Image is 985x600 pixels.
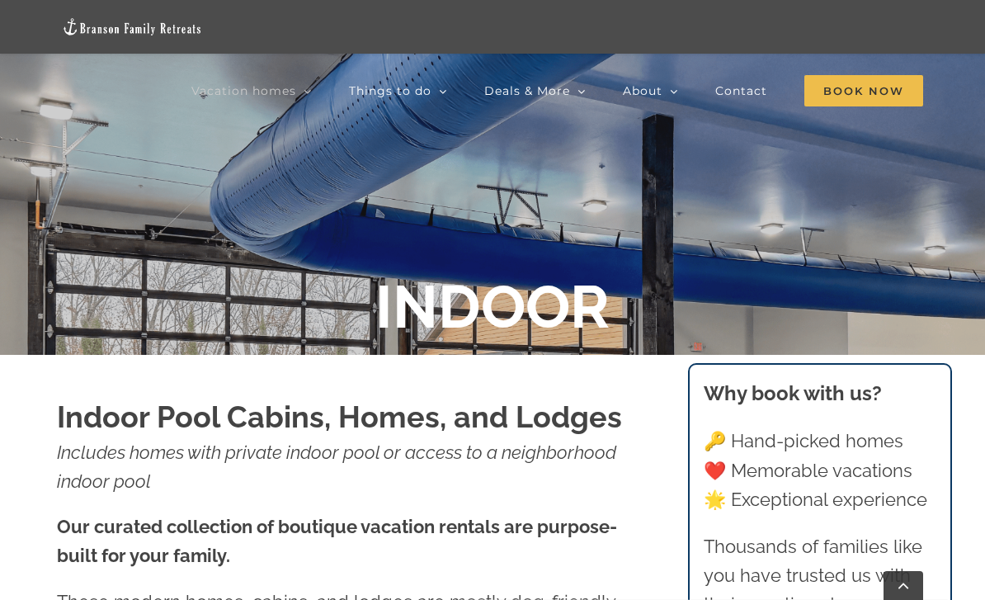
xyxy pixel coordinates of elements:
a: Contact [715,64,767,118]
span: Things to do [349,85,431,97]
a: Things to do [349,64,447,118]
img: Branson Family Retreats Logo [62,17,202,36]
span: Vacation homes [191,85,296,97]
em: Includes homes with private indoor pool or access to a neighborhood indoor pool [57,442,616,492]
strong: Indoor Pool Cabins, Homes, and Lodges [57,399,622,434]
a: Book Now [804,64,923,118]
span: Deals & More [484,85,570,97]
strong: Our curated collection of boutique vacation rentals are purpose-built for your family. [57,516,617,566]
h1: INDOOR POOL [375,272,610,414]
span: Book Now [804,75,923,106]
a: Vacation homes [191,64,312,118]
span: Contact [715,85,767,97]
a: Deals & More [484,64,586,118]
a: About [623,64,678,118]
h3: Why book with us? [704,379,936,409]
p: 🔑 Hand-picked homes ❤️ Memorable vacations 🌟 Exceptional experience [704,427,936,514]
span: About [623,85,662,97]
nav: Main Menu Sticky [191,64,923,118]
